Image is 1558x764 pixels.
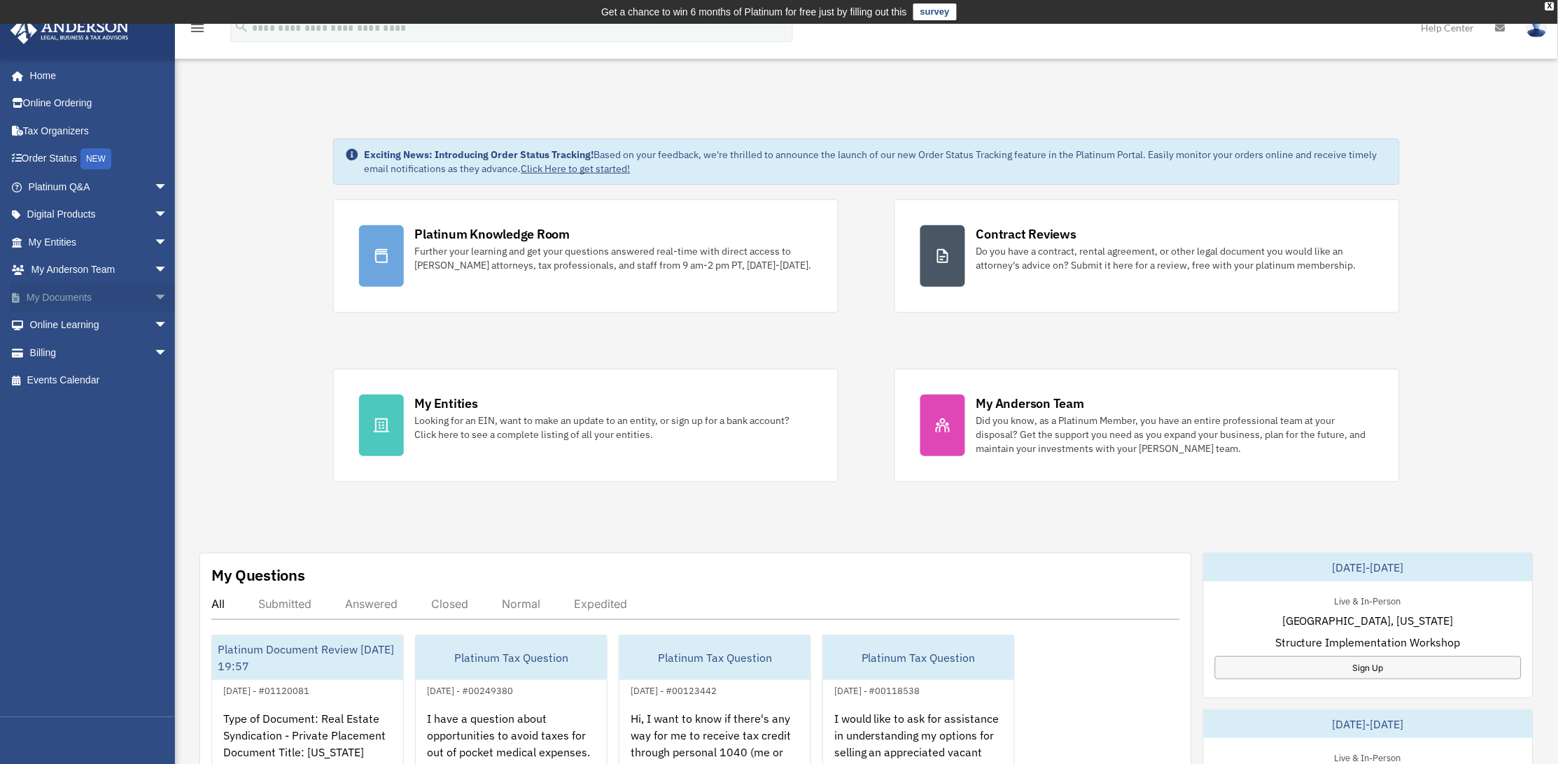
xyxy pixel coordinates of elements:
[10,90,189,118] a: Online Ordering
[154,256,182,285] span: arrow_drop_down
[10,311,189,339] a: Online Learningarrow_drop_down
[601,3,907,20] div: Get a chance to win 6 months of Platinum for free just by filling out this
[258,597,311,611] div: Submitted
[894,369,1400,482] a: My Anderson Team Did you know, as a Platinum Member, you have an entire professional team at your...
[365,148,1389,176] div: Based on your feedback, we're thrilled to announce the launch of our new Order Status Tracking fe...
[502,597,540,611] div: Normal
[154,311,182,340] span: arrow_drop_down
[1275,634,1461,651] span: Structure Implementation Workshop
[10,339,189,367] a: Billingarrow_drop_down
[1204,710,1534,738] div: [DATE]-[DATE]
[1215,656,1522,679] a: Sign Up
[619,635,810,680] div: Platinum Tax Question
[189,20,206,36] i: menu
[894,199,1400,313] a: Contract Reviews Do you have a contract, rental agreement, or other legal document you would like...
[6,17,133,44] img: Anderson Advisors Platinum Portal
[1204,553,1534,581] div: [DATE]-[DATE]
[211,565,305,586] div: My Questions
[976,395,1084,412] div: My Anderson Team
[1324,593,1412,607] div: Live & In-Person
[10,62,182,90] a: Home
[365,148,594,161] strong: Exciting News: Introducing Order Status Tracking!
[333,369,838,482] a: My Entities Looking for an EIN, want to make an update to an entity, or sign up for a bank accoun...
[823,682,932,697] div: [DATE] - #00118538
[10,145,189,174] a: Order StatusNEW
[189,24,206,36] a: menu
[10,117,189,145] a: Tax Organizers
[416,682,524,697] div: [DATE] - #00249380
[1282,612,1454,629] span: [GEOGRAPHIC_DATA], [US_STATE]
[10,228,189,256] a: My Entitiesarrow_drop_down
[431,597,468,611] div: Closed
[976,413,1374,455] div: Did you know, as a Platinum Member, you have an entire professional team at your disposal? Get th...
[976,244,1374,272] div: Do you have a contract, rental agreement, or other legal document you would like an attorney's ad...
[416,635,607,680] div: Platinum Tax Question
[976,225,1076,243] div: Contract Reviews
[574,597,627,611] div: Expedited
[154,173,182,201] span: arrow_drop_down
[345,597,398,611] div: Answered
[913,3,957,20] a: survey
[154,339,182,367] span: arrow_drop_down
[10,256,189,284] a: My Anderson Teamarrow_drop_down
[333,199,838,313] a: Platinum Knowledge Room Further your learning and get your questions answered real-time with dire...
[10,367,189,395] a: Events Calendar
[1545,2,1555,10] div: close
[619,682,728,697] div: [DATE] - #00123442
[212,682,321,697] div: [DATE] - #01120081
[10,201,189,229] a: Digital Productsarrow_drop_down
[415,244,813,272] div: Further your learning and get your questions answered real-time with direct access to [PERSON_NAM...
[10,283,189,311] a: My Documentsarrow_drop_down
[234,19,249,34] i: search
[10,173,189,201] a: Platinum Q&Aarrow_drop_down
[415,225,570,243] div: Platinum Knowledge Room
[415,395,478,412] div: My Entities
[80,148,111,169] div: NEW
[212,635,403,680] div: Platinum Document Review [DATE] 19:57
[154,228,182,257] span: arrow_drop_down
[154,283,182,312] span: arrow_drop_down
[1324,749,1412,764] div: Live & In-Person
[521,162,631,175] a: Click Here to get started!
[1527,17,1548,38] img: User Pic
[823,635,1014,680] div: Platinum Tax Question
[154,201,182,229] span: arrow_drop_down
[415,413,813,441] div: Looking for an EIN, want to make an update to an entity, or sign up for a bank account? Click her...
[211,597,225,611] div: All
